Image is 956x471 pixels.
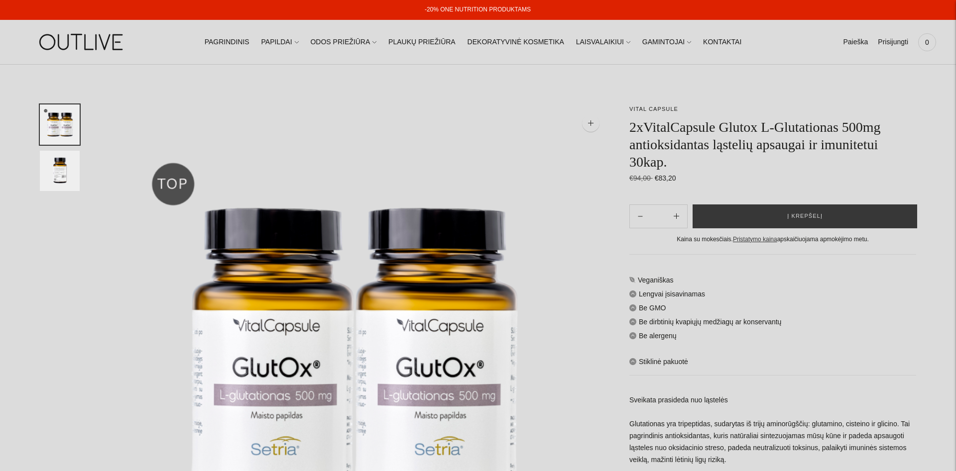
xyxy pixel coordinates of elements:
[629,118,916,171] h1: 2xVitalCapsule Glutox L-Glutationas 500mg antioksidantas ląstelių apsaugai ir imunitetui 30kap.
[703,31,741,53] a: KONTAKTAI
[630,204,651,228] button: Add product quantity
[642,31,691,53] a: GAMINTOJAI
[918,31,936,53] a: 0
[629,106,678,112] a: VITAL CAPSULE
[20,25,144,59] img: OUTLIVE
[693,204,917,228] button: Į krepšelį
[878,31,908,53] a: Prisijungti
[310,31,376,53] a: ODOS PRIEŽIŪRA
[843,31,868,53] a: Paieška
[733,236,777,243] a: Pristatymo kaina
[40,151,80,191] button: Translation missing: en.general.accessibility.image_thumbail
[40,104,80,145] button: Translation missing: en.general.accessibility.image_thumbail
[629,174,653,182] s: €94,00
[205,31,249,53] a: PAGRINDINIS
[261,31,299,53] a: PAPILDAI
[920,35,934,49] span: 0
[425,6,531,13] a: -20% ONE NUTRITION PRODUKTAMS
[787,211,823,221] span: Į krepšelį
[629,234,916,245] div: Kaina su mokesčiais. apskaičiuojama apmokėjimo metu.
[666,204,687,228] button: Subtract product quantity
[388,31,456,53] a: PLAUKŲ PRIEŽIŪRA
[576,31,630,53] a: LAISVALAIKIUI
[651,209,666,223] input: Product quantity
[468,31,564,53] a: DEKORATYVINĖ KOSMETIKA
[655,174,676,182] span: €83,20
